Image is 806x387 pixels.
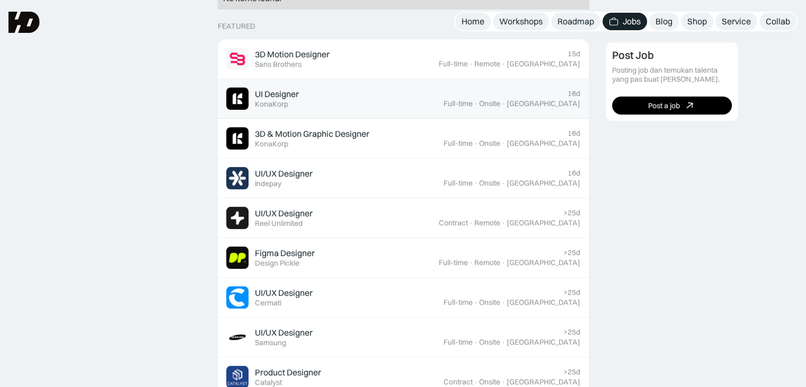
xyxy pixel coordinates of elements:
[218,278,589,318] a: Job ImageUI/UX DesignerCermati>25dFull-time·Onsite·[GEOGRAPHIC_DATA]
[439,218,468,227] div: Contract
[226,87,249,110] img: Job Image
[474,99,478,108] div: ·
[507,258,580,267] div: [GEOGRAPHIC_DATA]
[226,167,249,189] img: Job Image
[649,13,679,30] a: Blog
[507,59,580,68] div: [GEOGRAPHIC_DATA]
[501,298,506,307] div: ·
[568,129,580,138] div: 16d
[474,218,500,227] div: Remote
[563,288,580,297] div: >25d
[507,377,580,386] div: [GEOGRAPHIC_DATA]
[501,377,506,386] div: ·
[218,159,589,198] a: Job ImageUI/UX DesignerIndepay16dFull-time·Onsite·[GEOGRAPHIC_DATA]
[218,22,255,31] div: Featured
[563,328,580,337] div: >25d
[687,16,707,27] div: Shop
[218,79,589,119] a: Job ImageUI DesignerKonaKorp16dFull-time·Onsite·[GEOGRAPHIC_DATA]
[493,13,549,30] a: Workshops
[444,99,473,108] div: Full-time
[474,338,478,347] div: ·
[551,13,600,30] a: Roadmap
[455,13,491,30] a: Home
[218,238,589,278] a: Job ImageFigma DesignerDesign Pickle>25dFull-time·Remote·[GEOGRAPHIC_DATA]
[501,218,506,227] div: ·
[255,168,313,179] div: UI/UX Designer
[226,247,249,269] img: Job Image
[568,49,580,58] div: 15d
[648,101,680,110] div: Post a job
[479,338,500,347] div: Onsite
[568,169,580,178] div: 16d
[612,49,654,61] div: Post Job
[255,60,302,69] div: Sans Brothers
[474,139,478,148] div: ·
[501,59,506,68] div: ·
[479,377,500,386] div: Onsite
[501,139,506,148] div: ·
[255,208,313,219] div: UI/UX Designer
[255,248,315,259] div: Figma Designer
[722,16,751,27] div: Service
[255,378,282,387] div: Catalyst
[479,298,500,307] div: Onsite
[226,286,249,309] img: Job Image
[507,218,580,227] div: [GEOGRAPHIC_DATA]
[557,16,594,27] div: Roadmap
[444,338,473,347] div: Full-time
[469,258,473,267] div: ·
[612,66,732,84] div: Posting job dan temukan talenta yang pas buat [PERSON_NAME].
[218,39,589,79] a: Job Image3D Motion DesignerSans Brothers15dFull-time·Remote·[GEOGRAPHIC_DATA]
[444,139,473,148] div: Full-time
[501,258,506,267] div: ·
[499,16,543,27] div: Workshops
[479,179,500,188] div: Onsite
[568,89,580,98] div: 16d
[255,259,299,268] div: Design Pickle
[507,99,580,108] div: [GEOGRAPHIC_DATA]
[255,287,313,298] div: UI/UX Designer
[474,179,478,188] div: ·
[563,248,580,257] div: >25d
[603,13,647,30] a: Jobs
[439,59,468,68] div: Full-time
[444,377,473,386] div: Contract
[255,338,286,347] div: Samsung
[255,89,299,100] div: UI Designer
[255,179,281,188] div: Indepay
[501,179,506,188] div: ·
[474,298,478,307] div: ·
[623,16,641,27] div: Jobs
[563,208,580,217] div: >25d
[255,298,281,307] div: Cermati
[255,139,288,148] div: KonaKorp
[479,139,500,148] div: Onsite
[501,338,506,347] div: ·
[444,179,473,188] div: Full-time
[474,258,500,267] div: Remote
[255,367,321,378] div: Product Designer
[469,218,473,227] div: ·
[563,367,580,376] div: >25d
[218,198,589,238] a: Job ImageUI/UX DesignerReel Unlimited>25dContract·Remote·[GEOGRAPHIC_DATA]
[226,48,249,70] img: Job Image
[439,258,468,267] div: Full-time
[218,119,589,159] a: Job Image3D & Motion Graphic DesignerKonaKorp16dFull-time·Onsite·[GEOGRAPHIC_DATA]
[255,327,313,338] div: UI/UX Designer
[507,338,580,347] div: [GEOGRAPHIC_DATA]
[759,13,796,30] a: Collab
[444,298,473,307] div: Full-time
[474,377,478,386] div: ·
[226,127,249,149] img: Job Image
[462,16,484,27] div: Home
[507,179,580,188] div: [GEOGRAPHIC_DATA]
[226,207,249,229] img: Job Image
[479,99,500,108] div: Onsite
[681,13,713,30] a: Shop
[218,318,589,357] a: Job ImageUI/UX DesignerSamsung>25dFull-time·Onsite·[GEOGRAPHIC_DATA]
[474,59,500,68] div: Remote
[226,326,249,348] img: Job Image
[612,96,732,115] a: Post a job
[507,139,580,148] div: [GEOGRAPHIC_DATA]
[469,59,473,68] div: ·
